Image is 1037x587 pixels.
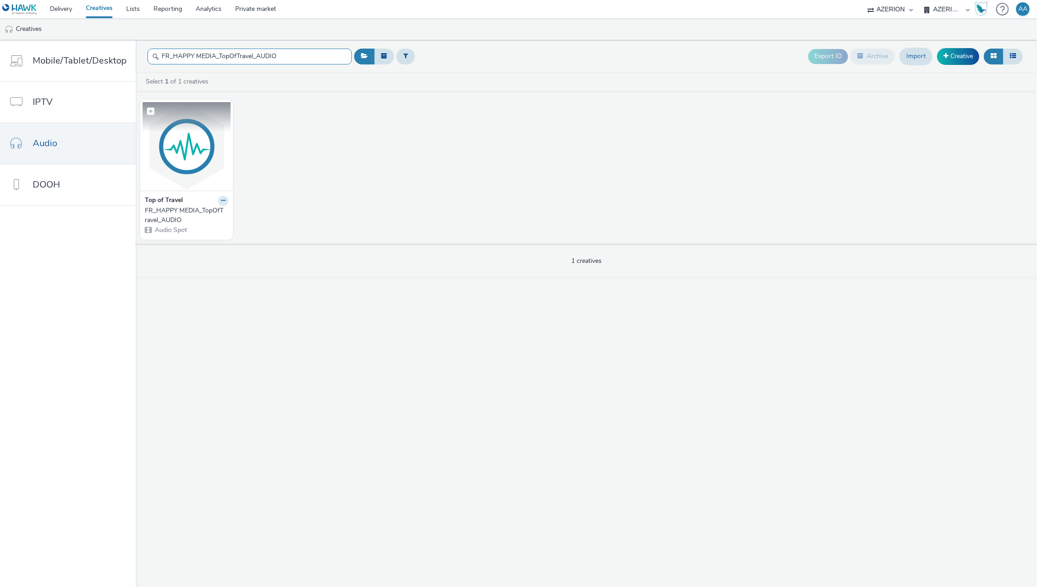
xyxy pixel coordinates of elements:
span: DOOH [33,178,60,191]
button: Export ID [808,49,848,64]
span: Audio [33,137,57,150]
strong: 1 [165,77,168,86]
input: Search... [148,49,352,64]
strong: Top of Travel [145,196,183,206]
div: FR_HAPPY MEDIA_TopOfTravel_AUDIO [145,206,225,225]
span: IPTV [33,95,53,109]
div: AA [1018,2,1027,16]
button: Archive [850,49,895,64]
span: Audio Spot [154,226,187,234]
a: Hawk Academy [974,2,992,16]
img: FR_HAPPY MEDIA_TopOfTravel_AUDIO visual [143,102,231,191]
img: Hawk Academy [974,2,988,16]
button: Grid [984,49,1003,64]
button: Table [1003,49,1023,64]
span: Mobile/Tablet/Desktop [33,54,127,67]
img: audio [5,25,14,34]
a: FR_HAPPY MEDIA_TopOfTravel_AUDIO [145,206,228,225]
a: Import [899,48,933,65]
span: 1 creatives [571,257,602,265]
img: undefined Logo [2,4,37,15]
a: Creative [937,48,979,64]
a: Select of 1 creatives [145,77,212,86]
